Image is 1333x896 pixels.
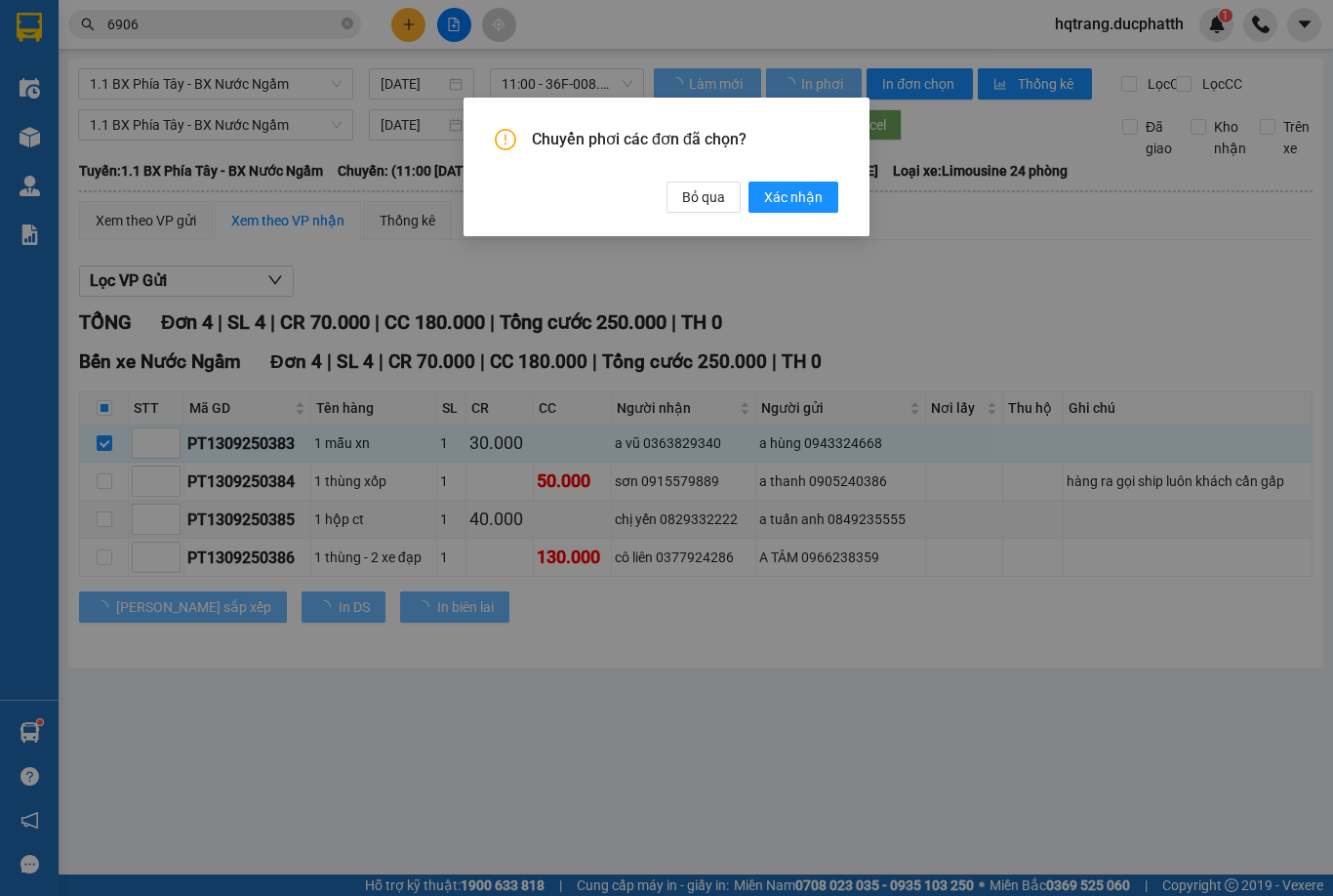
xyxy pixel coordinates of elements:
[495,129,516,150] span: exclamation-circle
[532,129,838,150] span: Chuyển phơi các đơn đã chọn?
[666,182,741,213] button: Bỏ qua
[764,186,823,208] span: Xác nhận
[748,182,838,213] button: Xác nhận
[682,186,725,208] span: Bỏ qua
